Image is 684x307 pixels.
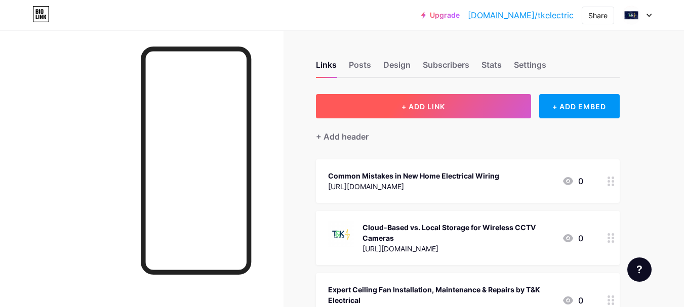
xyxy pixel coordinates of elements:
[562,175,583,187] div: 0
[328,284,554,305] div: Expert Ceiling Fan Installation, Maintenance & Repairs by T&K Electrical
[588,10,608,21] div: Share
[622,6,641,25] img: tkelectric
[401,102,445,111] span: + ADD LINK
[328,170,499,181] div: Common Mistakes in New Home Electrical Wiring
[468,9,574,21] a: [DOMAIN_NAME]/tkelectric
[514,59,546,77] div: Settings
[421,11,460,19] a: Upgrade
[363,222,554,243] div: Cloud-Based vs. Local Storage for Wireless CCTV Cameras
[349,59,371,77] div: Posts
[316,94,531,118] button: + ADD LINK
[562,294,583,306] div: 0
[316,130,369,143] div: + Add header
[328,221,354,247] img: Cloud-Based vs. Local Storage for Wireless CCTV Cameras
[383,59,411,77] div: Design
[562,232,583,244] div: 0
[539,94,620,118] div: + ADD EMBED
[423,59,469,77] div: Subscribers
[316,59,337,77] div: Links
[328,181,499,192] div: [URL][DOMAIN_NAME]
[481,59,502,77] div: Stats
[363,243,554,254] div: [URL][DOMAIN_NAME]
